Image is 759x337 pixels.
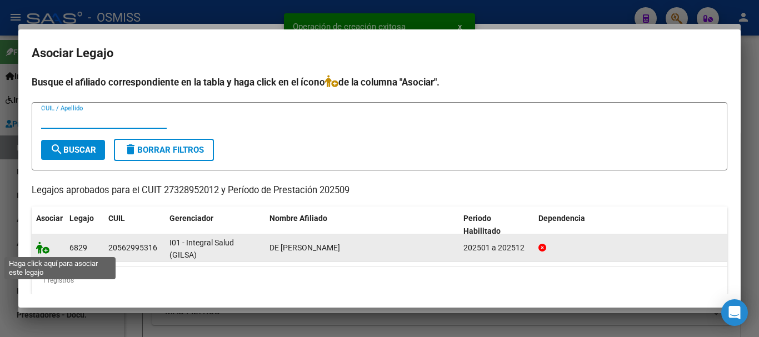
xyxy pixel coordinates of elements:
datatable-header-cell: Gerenciador [165,207,265,243]
div: 20562995316 [108,242,157,254]
span: 6829 [69,243,87,252]
mat-icon: search [50,143,63,156]
datatable-header-cell: Dependencia [534,207,728,243]
span: Gerenciador [169,214,213,223]
span: Legajo [69,214,94,223]
h4: Busque el afiliado correspondiente en la tabla y haga click en el ícono de la columna "Asociar". [32,75,727,89]
button: Borrar Filtros [114,139,214,161]
div: 1 registros [32,266,727,294]
span: Dependencia [538,214,585,223]
datatable-header-cell: Nombre Afiliado [265,207,459,243]
datatable-header-cell: Periodo Habilitado [459,207,534,243]
span: I01 - Integral Salud (GILSA) [169,238,234,260]
span: CUIL [108,214,125,223]
span: Nombre Afiliado [269,214,327,223]
span: Borrar Filtros [124,145,204,155]
h2: Asociar Legajo [32,43,727,64]
button: Buscar [41,140,105,160]
datatable-header-cell: Legajo [65,207,104,243]
span: Buscar [50,145,96,155]
span: Asociar [36,214,63,223]
datatable-header-cell: Asociar [32,207,65,243]
span: DE BIASE VALENTINO [269,243,340,252]
div: Open Intercom Messenger [721,299,748,326]
div: 202501 a 202512 [463,242,530,254]
p: Legajos aprobados para el CUIT 27328952012 y Período de Prestación 202509 [32,184,727,198]
span: Periodo Habilitado [463,214,501,235]
mat-icon: delete [124,143,137,156]
datatable-header-cell: CUIL [104,207,165,243]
